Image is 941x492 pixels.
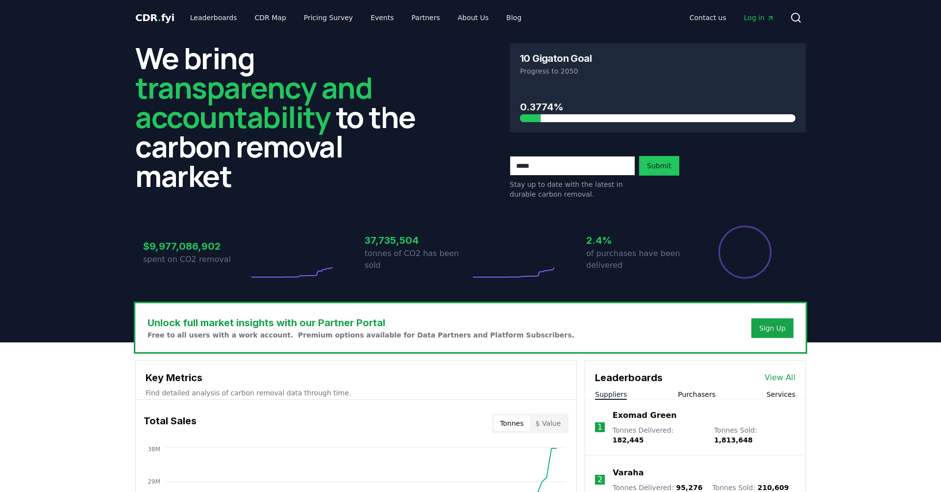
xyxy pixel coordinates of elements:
h3: 37,735,504 [365,233,470,248]
p: tonnes of CO2 has been sold [365,248,470,271]
tspan: 29M [148,478,160,485]
a: CDR.fyi [135,11,174,25]
button: Sign Up [751,318,793,338]
h3: $9,977,086,902 [143,239,249,254]
a: Varaha [613,467,644,479]
h3: 2.4% [586,233,692,248]
a: Contact us [682,9,734,26]
nav: Main [682,9,782,26]
p: Tonnes Delivered : [613,425,704,445]
div: Percentage of sales delivered [718,225,772,280]
button: Tonnes [494,415,529,431]
a: Blog [498,9,529,26]
p: Stay up to date with the latest in durable carbon removal. [510,180,635,199]
nav: Main [182,9,529,26]
h2: We bring to the carbon removal market [135,43,431,190]
h3: Unlock full market insights with our Partner Portal [148,315,574,330]
tspan: 38M [148,446,160,453]
button: Submit [639,156,679,176]
a: CDR Map [247,9,294,26]
span: 210,609 [758,484,789,492]
p: Tonnes Sold : [714,425,795,445]
h3: 10 Gigaton Goal [520,53,592,63]
button: $ Value [530,415,567,431]
span: 95,276 [676,484,702,492]
p: of purchases have been delivered [586,248,692,271]
a: Pricing Survey [296,9,361,26]
p: Progress to 2050 [520,66,795,76]
p: 1 [597,421,602,433]
a: About Us [450,9,496,26]
a: Leaderboards [182,9,245,26]
h3: 0.3774% [520,100,795,114]
h3: Leaderboards [595,370,663,385]
a: Events [363,9,401,26]
span: 1,813,648 [714,436,753,444]
button: Suppliers [595,389,627,399]
span: . [158,12,161,24]
a: View All [765,372,795,384]
a: Exomad Green [613,410,677,421]
span: CDR fyi [135,12,174,24]
h3: Key Metrics [146,370,567,385]
span: transparency and accountability [135,67,372,137]
h3: Total Sales [144,414,197,433]
button: Services [767,389,795,399]
span: Log in [744,13,774,23]
p: Free to all users with a work account. Premium options available for Data Partners and Platform S... [148,330,574,340]
span: 182,445 [613,436,644,444]
p: 2 [597,474,602,486]
a: Log in [736,9,782,26]
p: spent on CO2 removal [143,254,249,265]
button: Purchasers [678,389,716,399]
p: Find detailed analysis of carbon removal data through time. [146,388,567,398]
a: Partners [404,9,448,26]
a: Sign Up [759,323,786,333]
